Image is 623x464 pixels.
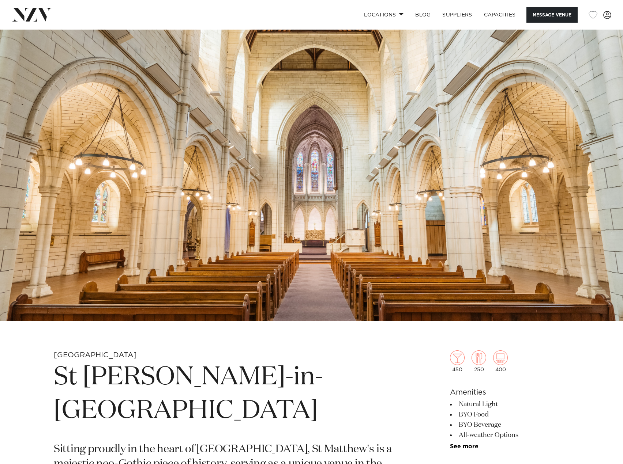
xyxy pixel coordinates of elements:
[472,350,486,365] img: dining.png
[54,351,137,359] small: [GEOGRAPHIC_DATA]
[472,350,486,372] div: 250
[450,350,465,372] div: 450
[436,7,478,23] a: SUPPLIERS
[450,430,569,440] li: All-weather Options
[526,7,578,23] button: Message Venue
[54,361,398,428] h1: St [PERSON_NAME]-in-[GEOGRAPHIC_DATA]
[12,8,52,21] img: nzv-logo.png
[450,420,569,430] li: BYO Beverage
[450,399,569,410] li: Natural Light
[478,7,522,23] a: Capacities
[450,387,569,398] h6: Amenities
[409,7,436,23] a: BLOG
[450,350,465,365] img: cocktail.png
[450,410,569,420] li: BYO Food
[493,350,508,372] div: 400
[493,350,508,365] img: theatre.png
[358,7,409,23] a: Locations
